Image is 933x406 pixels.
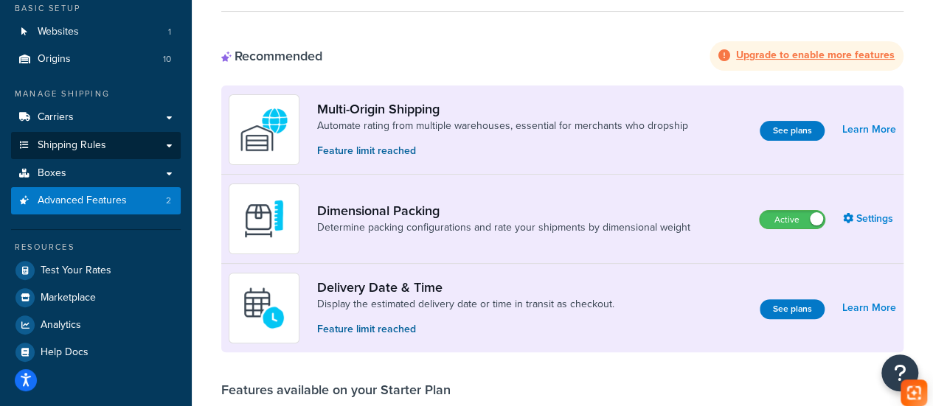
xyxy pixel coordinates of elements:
div: Resources [11,241,181,253]
li: Advanced Features [11,187,181,214]
label: Active [760,211,825,228]
a: Multi-Origin Shipping [317,101,688,117]
span: 10 [163,53,171,66]
a: Analytics [11,312,181,338]
a: Boxes [11,160,181,187]
a: Settings [843,209,896,229]
img: gfkeb5ejjkALwAAAABJRU5ErkJggg== [238,282,290,334]
span: Advanced Features [38,195,127,207]
span: 2 [166,195,171,207]
span: Websites [38,26,79,38]
button: See plans [760,121,825,141]
a: Test Your Rates [11,257,181,284]
span: Origins [38,53,71,66]
span: Carriers [38,111,74,124]
div: Basic Setup [11,2,181,15]
strong: Upgrade to enable more features [736,47,895,63]
a: Origins10 [11,46,181,73]
img: DTVBYsAAAAAASUVORK5CYII= [238,193,290,245]
div: Manage Shipping [11,88,181,100]
span: Marketplace [41,292,96,304]
a: Shipping Rules [11,132,181,159]
span: 1 [168,26,171,38]
a: Learn More [842,119,896,140]
a: Display the estimated delivery date or time in transit as checkout. [317,297,614,312]
a: Help Docs [11,339,181,365]
a: Marketplace [11,284,181,311]
li: Websites [11,18,181,46]
button: Open Resource Center [881,354,918,391]
a: Dimensional Packing [317,203,690,219]
span: Shipping Rules [38,139,106,152]
span: Boxes [38,167,66,180]
a: Carriers [11,104,181,131]
div: Recommended [221,48,322,64]
a: Learn More [842,298,896,318]
li: Origins [11,46,181,73]
a: Automate rating from multiple warehouses, essential for merchants who dropship [317,119,688,133]
span: Help Docs [41,346,89,359]
div: Features available on your Starter Plan [221,382,451,398]
a: Advanced Features2 [11,187,181,214]
p: Feature limit reached [317,143,688,159]
img: WatD5o0RtDAAAAAElFTkSuQmCC [238,104,290,155]
a: Determine packing configurations and rate your shipments by dimensional weight [317,220,690,235]
p: Feature limit reached [317,321,614,337]
span: Test Your Rates [41,265,111,277]
span: Analytics [41,319,81,332]
a: Delivery Date & Time [317,279,614,295]
a: Websites1 [11,18,181,46]
button: See plans [760,299,825,319]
